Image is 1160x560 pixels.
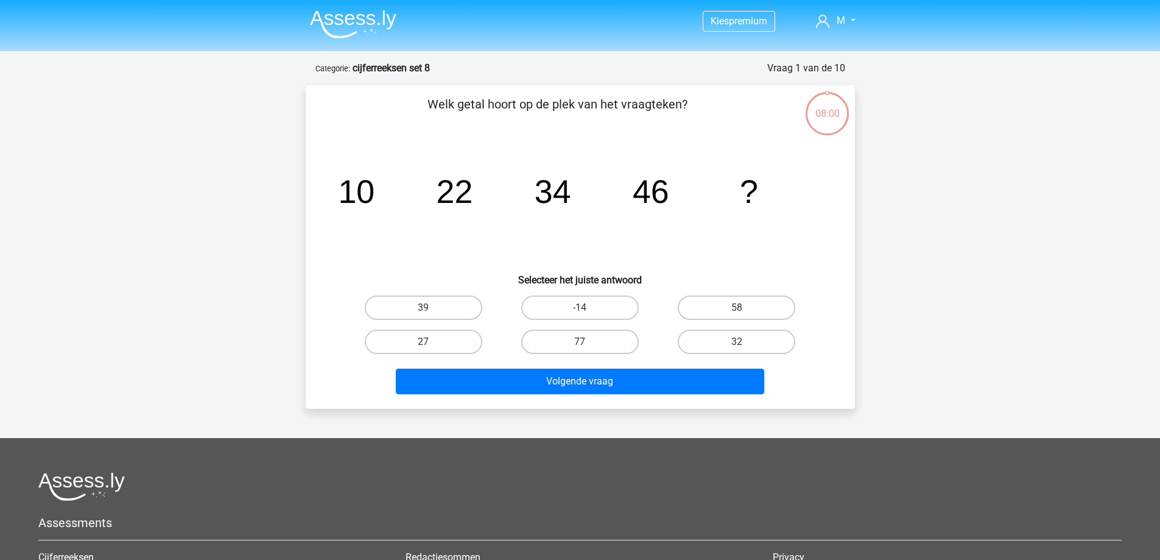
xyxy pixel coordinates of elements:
span: premium [729,15,767,27]
span: Kies [711,15,729,27]
label: 32 [678,330,795,354]
tspan: ? [740,173,758,210]
div: Vraag 1 van de 10 [767,61,845,76]
label: 58 [678,296,795,320]
tspan: 22 [436,173,473,210]
h5: Assessments [38,516,1122,530]
span: M [837,15,845,26]
a: M [811,13,860,28]
label: 77 [521,330,639,354]
strong: cijferreeksen set 8 [353,62,430,74]
button: Volgende vraag [396,369,764,394]
img: Assessly logo [38,472,125,501]
div: 08:00 [804,91,850,121]
p: Welk getal hoort op de plek van het vraagteken? [325,95,790,132]
tspan: 46 [632,173,669,210]
a: Kiespremium [703,13,775,29]
label: -14 [521,296,639,320]
tspan: 34 [534,173,571,210]
label: 39 [365,296,482,320]
small: Categorie: [315,64,350,73]
h6: Selecteer het juiste antwoord [325,264,835,286]
label: 27 [365,330,482,354]
img: Assessly [310,10,396,38]
tspan: 10 [338,173,374,210]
